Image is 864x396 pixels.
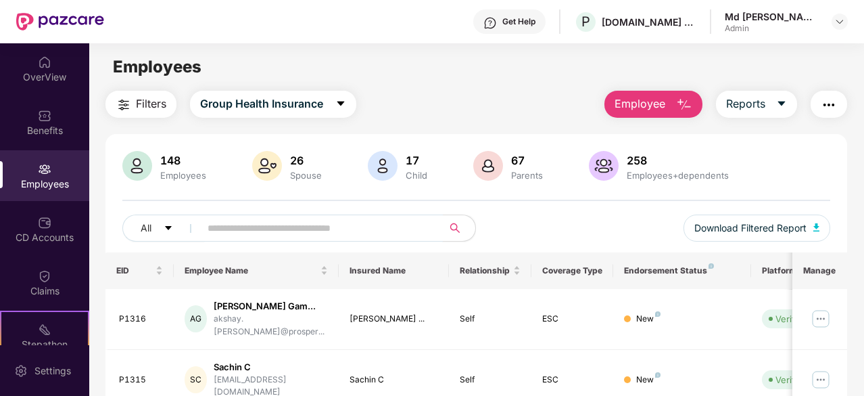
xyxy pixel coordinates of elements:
div: Stepathon [1,338,88,351]
img: svg+xml;base64,PHN2ZyBpZD0iU2V0dGluZy0yMHgyMCIgeG1sbnM9Imh0dHA6Ly93d3cudzMub3JnLzIwMDAvc3ZnIiB3aW... [14,364,28,378]
span: Employees [113,57,201,76]
span: Relationship [460,265,510,276]
div: P1316 [119,313,164,326]
span: P [581,14,590,30]
span: search [442,223,469,234]
div: Parents [508,170,546,181]
span: Employee Name [185,265,318,276]
div: Verified [775,312,808,326]
div: P1315 [119,374,164,387]
th: Coverage Type [531,252,614,289]
img: manageButton [810,369,832,391]
img: svg+xml;base64,PHN2ZyB4bWxucz0iaHR0cDovL3d3dy53My5vcmcvMjAwMC9zdmciIHhtbG5zOnhsaW5rPSJodHRwOi8vd3... [813,223,820,232]
img: svg+xml;base64,PHN2ZyBpZD0iQmVuZWZpdHMiIHhtbG5zPSJodHRwOi8vd3d3LnczLm9yZy8yMDAwL3N2ZyIgd2lkdGg9Ij... [38,109,51,123]
th: Employee Name [174,252,339,289]
img: svg+xml;base64,PHN2ZyBpZD0iSGVscC0zMngzMiIgeG1sbnM9Imh0dHA6Ly93d3cudzMub3JnLzIwMDAvc3ZnIiB3aWR0aD... [483,16,497,30]
div: ESC [542,374,603,387]
div: Employees+dependents [624,170,731,181]
img: svg+xml;base64,PHN2ZyB4bWxucz0iaHR0cDovL3d3dy53My5vcmcvMjAwMC9zdmciIHdpZHRoPSIyNCIgaGVpZ2h0PSIyNC... [821,97,837,113]
div: Spouse [287,170,325,181]
div: Settings [30,364,75,378]
span: Filters [136,95,166,112]
div: Self [460,374,521,387]
span: Download Filtered Report [694,221,807,236]
th: Relationship [449,252,531,289]
div: Employees [158,170,209,181]
div: 17 [403,154,430,167]
span: caret-down [164,223,173,234]
img: New Pazcare Logo [16,13,104,30]
img: svg+xml;base64,PHN2ZyB4bWxucz0iaHR0cDovL3d3dy53My5vcmcvMjAwMC9zdmciIHdpZHRoPSIyNCIgaGVpZ2h0PSIyNC... [116,97,132,113]
img: svg+xml;base64,PHN2ZyB4bWxucz0iaHR0cDovL3d3dy53My5vcmcvMjAwMC9zdmciIHhtbG5zOnhsaW5rPSJodHRwOi8vd3... [589,151,619,181]
img: svg+xml;base64,PHN2ZyBpZD0iRW1wbG95ZWVzIiB4bWxucz0iaHR0cDovL3d3dy53My5vcmcvMjAwMC9zdmciIHdpZHRoPS... [38,162,51,176]
img: svg+xml;base64,PHN2ZyBpZD0iSG9tZSIgeG1sbnM9Imh0dHA6Ly93d3cudzMub3JnLzIwMDAvc3ZnIiB3aWR0aD0iMjAiIG... [38,56,51,69]
div: 258 [624,154,731,167]
img: svg+xml;base64,PHN2ZyB4bWxucz0iaHR0cDovL3d3dy53My5vcmcvMjAwMC9zdmciIHhtbG5zOnhsaW5rPSJodHRwOi8vd3... [473,151,503,181]
div: Child [403,170,430,181]
div: Md [PERSON_NAME] [725,10,819,23]
img: svg+xml;base64,PHN2ZyBpZD0iQ2xhaW0iIHhtbG5zPSJodHRwOi8vd3d3LnczLm9yZy8yMDAwL3N2ZyIgd2lkdGg9IjIwIi... [38,269,51,283]
div: AG [185,305,207,332]
div: Platform Status [762,265,836,276]
div: [DOMAIN_NAME] PRIVATE LIMITED [602,16,696,28]
div: akshay.[PERSON_NAME]@prosper... [214,313,328,338]
div: Get Help [502,16,535,27]
img: svg+xml;base64,PHN2ZyB4bWxucz0iaHR0cDovL3d3dy53My5vcmcvMjAwMC9zdmciIHdpZHRoPSI4IiBoZWlnaHQ9IjgiIH... [655,372,661,378]
div: Self [460,313,521,326]
div: Endorsement Status [624,265,740,276]
button: Allcaret-down [122,215,205,242]
img: svg+xml;base64,PHN2ZyB4bWxucz0iaHR0cDovL3d3dy53My5vcmcvMjAwMC9zdmciIHhtbG5zOnhsaW5rPSJodHRwOi8vd3... [252,151,282,181]
span: Reports [726,95,765,112]
button: Download Filtered Report [683,215,831,242]
span: All [141,221,151,236]
div: Sachin C [350,374,438,387]
button: Reportscaret-down [716,91,797,118]
div: [PERSON_NAME] Gam... [214,300,328,313]
img: svg+xml;base64,PHN2ZyB4bWxucz0iaHR0cDovL3d3dy53My5vcmcvMjAwMC9zdmciIHhtbG5zOnhsaW5rPSJodHRwOi8vd3... [368,151,398,181]
img: svg+xml;base64,PHN2ZyB4bWxucz0iaHR0cDovL3d3dy53My5vcmcvMjAwMC9zdmciIHhtbG5zOnhsaW5rPSJodHRwOi8vd3... [676,97,692,113]
button: search [442,215,476,242]
th: Insured Name [339,252,449,289]
img: manageButton [810,308,832,330]
div: Admin [725,23,819,34]
div: Sachin C [214,361,328,374]
span: EID [116,265,153,276]
span: caret-down [335,98,346,110]
button: Filters [105,91,176,118]
th: EID [105,252,174,289]
img: svg+xml;base64,PHN2ZyBpZD0iQ0RfQWNjb3VudHMiIGRhdGEtbmFtZT0iQ0QgQWNjb3VudHMiIHhtbG5zPSJodHRwOi8vd3... [38,216,51,229]
button: Employee [604,91,702,118]
img: svg+xml;base64,PHN2ZyB4bWxucz0iaHR0cDovL3d3dy53My5vcmcvMjAwMC9zdmciIHdpZHRoPSIyMSIgaGVpZ2h0PSIyMC... [38,323,51,336]
span: Group Health Insurance [200,95,323,112]
div: ESC [542,313,603,326]
div: 26 [287,154,325,167]
div: 148 [158,154,209,167]
span: Employee [615,95,665,112]
button: Group Health Insurancecaret-down [190,91,356,118]
th: Manage [792,252,847,289]
img: svg+xml;base64,PHN2ZyB4bWxucz0iaHR0cDovL3d3dy53My5vcmcvMjAwMC9zdmciIHdpZHRoPSI4IiBoZWlnaHQ9IjgiIH... [709,263,714,269]
div: New [636,374,661,387]
div: SC [185,366,207,393]
div: [PERSON_NAME] ... [350,313,438,326]
div: Verified [775,373,808,387]
img: svg+xml;base64,PHN2ZyB4bWxucz0iaHR0cDovL3d3dy53My5vcmcvMjAwMC9zdmciIHhtbG5zOnhsaW5rPSJodHRwOi8vd3... [122,151,152,181]
div: 67 [508,154,546,167]
img: svg+xml;base64,PHN2ZyB4bWxucz0iaHR0cDovL3d3dy53My5vcmcvMjAwMC9zdmciIHdpZHRoPSI4IiBoZWlnaHQ9IjgiIH... [655,311,661,317]
span: caret-down [776,98,787,110]
div: New [636,313,661,326]
img: svg+xml;base64,PHN2ZyBpZD0iRHJvcGRvd24tMzJ4MzIiIHhtbG5zPSJodHRwOi8vd3d3LnczLm9yZy8yMDAwL3N2ZyIgd2... [834,16,845,27]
